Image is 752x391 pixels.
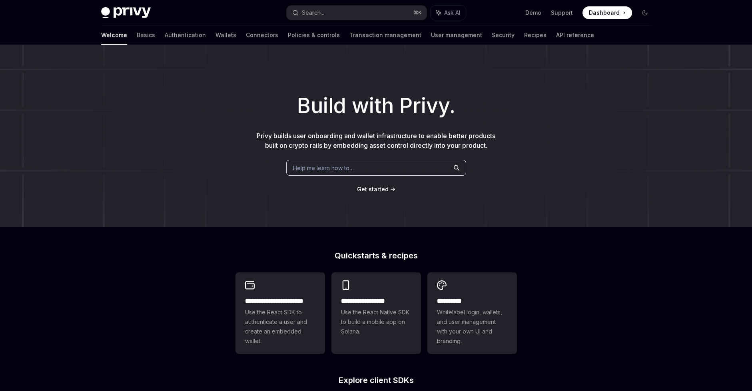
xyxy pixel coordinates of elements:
span: Privy builds user onboarding and wallet infrastructure to enable better products built on crypto ... [257,132,495,149]
span: Whitelabel login, wallets, and user management with your own UI and branding. [437,308,507,346]
a: Recipes [524,26,547,45]
h1: Build with Privy. [13,90,739,121]
a: Wallets [215,26,236,45]
span: Use the React SDK to authenticate a user and create an embedded wallet. [245,308,315,346]
button: Toggle dark mode [638,6,651,19]
a: **** *****Whitelabel login, wallets, and user management with your own UI and branding. [427,272,517,354]
a: Connectors [246,26,278,45]
button: Search...⌘K [287,6,427,20]
span: Help me learn how to… [293,164,354,172]
a: Get started [357,185,389,193]
a: **** **** **** ***Use the React Native SDK to build a mobile app on Solana. [331,272,421,354]
h2: Quickstarts & recipes [235,252,517,260]
a: Transaction management [349,26,421,45]
a: API reference [556,26,594,45]
a: Support [551,9,573,17]
a: Welcome [101,26,127,45]
a: Basics [137,26,155,45]
a: User management [431,26,482,45]
a: Dashboard [582,6,632,19]
a: Authentication [165,26,206,45]
span: ⌘ K [413,10,422,16]
button: Ask AI [431,6,466,20]
a: Security [492,26,515,45]
span: Use the React Native SDK to build a mobile app on Solana. [341,308,411,336]
a: Demo [525,9,541,17]
h2: Explore client SDKs [235,376,517,384]
img: dark logo [101,7,151,18]
a: Policies & controls [288,26,340,45]
span: Get started [357,186,389,193]
span: Ask AI [444,9,460,17]
span: Dashboard [589,9,620,17]
div: Search... [302,8,324,18]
